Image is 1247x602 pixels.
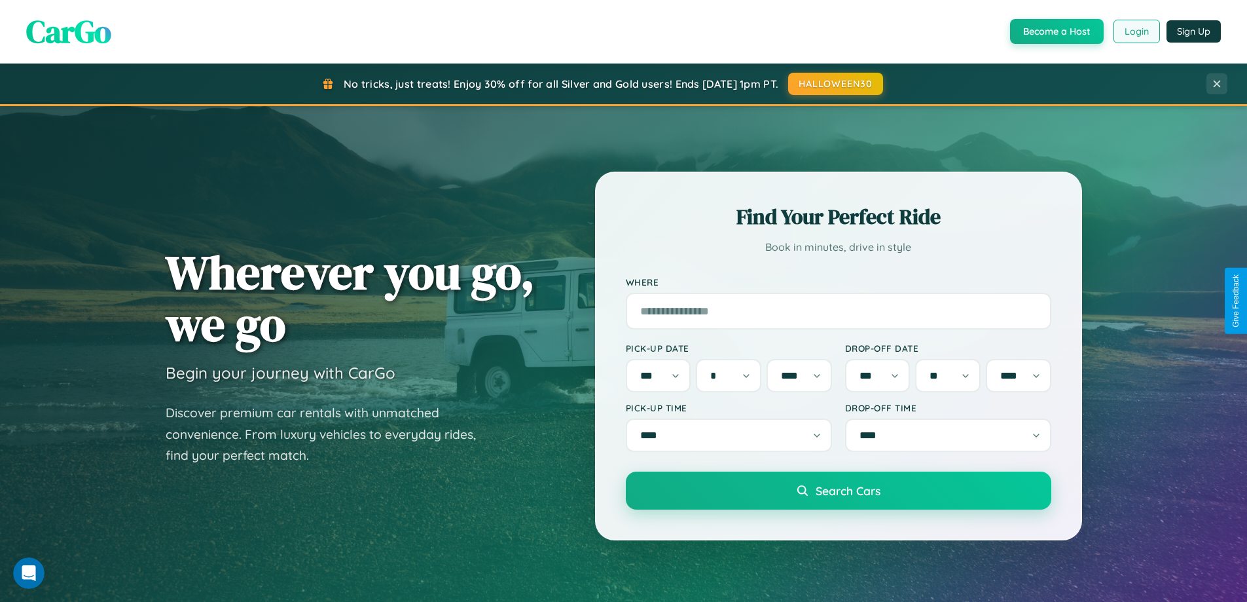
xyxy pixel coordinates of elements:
[845,343,1051,354] label: Drop-off Date
[816,483,880,498] span: Search Cars
[166,363,395,383] h3: Begin your journey with CarGo
[845,402,1051,413] label: Drop-off Time
[1166,20,1221,43] button: Sign Up
[166,402,493,466] p: Discover premium car rentals with unmatched convenience. From luxury vehicles to everyday rides, ...
[788,73,883,95] button: HALLOWEEN30
[626,472,1051,510] button: Search Cars
[1113,20,1160,43] button: Login
[626,276,1051,288] label: Where
[344,77,778,90] span: No tricks, just treats! Enjoy 30% off for all Silver and Gold users! Ends [DATE] 1pm PT.
[26,10,111,53] span: CarGo
[1010,19,1104,44] button: Become a Host
[626,343,832,354] label: Pick-up Date
[626,402,832,413] label: Pick-up Time
[626,202,1051,231] h2: Find Your Perfect Ride
[13,557,45,589] iframe: Intercom live chat
[626,238,1051,257] p: Book in minutes, drive in style
[1231,274,1240,328] div: Give Feedback
[166,246,535,350] h1: Wherever you go, we go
